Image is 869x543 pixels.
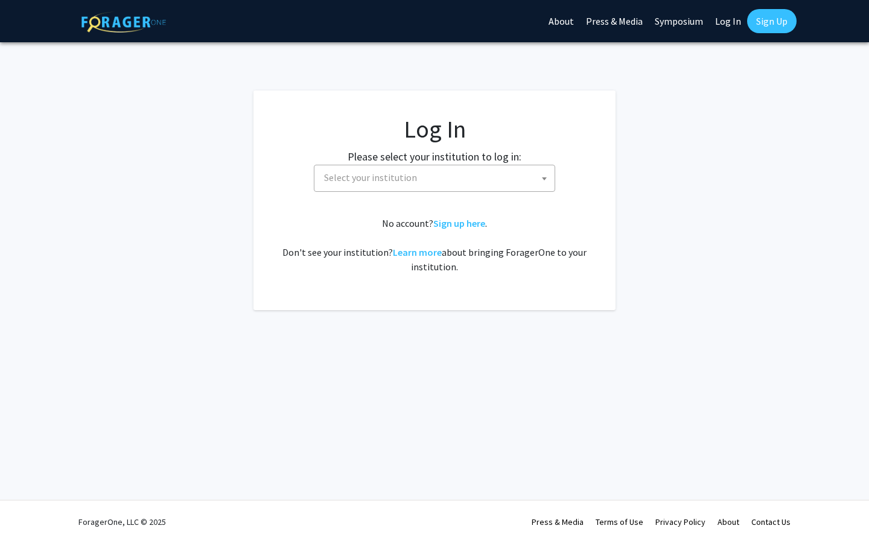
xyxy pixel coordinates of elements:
[747,9,797,33] a: Sign Up
[348,148,521,165] label: Please select your institution to log in:
[532,516,584,527] a: Press & Media
[278,216,591,274] div: No account? . Don't see your institution? about bringing ForagerOne to your institution.
[655,516,705,527] a: Privacy Policy
[78,501,166,543] div: ForagerOne, LLC © 2025
[393,246,442,258] a: Learn more about bringing ForagerOne to your institution
[596,516,643,527] a: Terms of Use
[751,516,791,527] a: Contact Us
[81,11,166,33] img: ForagerOne Logo
[324,171,417,183] span: Select your institution
[433,217,485,229] a: Sign up here
[718,516,739,527] a: About
[278,115,591,144] h1: Log In
[314,165,555,192] span: Select your institution
[319,165,555,190] span: Select your institution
